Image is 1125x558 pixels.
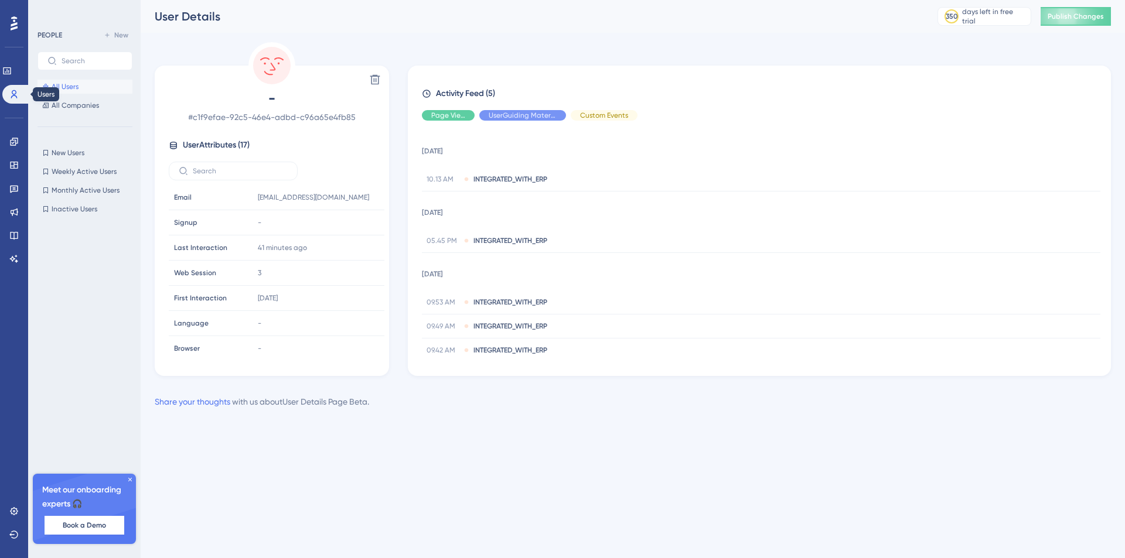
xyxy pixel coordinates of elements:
button: Monthly Active Users [37,183,132,197]
button: Weekly Active Users [37,165,132,179]
span: Book a Demo [63,521,106,530]
span: Publish Changes [1048,12,1104,21]
span: 3 [258,268,261,278]
span: 09.42 AM [427,345,459,355]
span: Monthly Active Users [52,186,120,195]
button: Publish Changes [1041,7,1111,26]
span: UserGuiding Material [489,111,557,120]
span: INTEGRATED_WITH_ERP [473,345,547,355]
button: New [100,28,132,42]
span: Weekly Active Users [52,167,117,176]
span: Inactive Users [52,204,97,214]
iframe: UserGuiding AI Assistant Launcher [1076,512,1111,547]
span: - [169,89,375,108]
span: Last Interaction [174,243,227,252]
button: All Users [37,80,132,94]
span: 09.49 AM [427,321,459,331]
span: Browser [174,344,200,353]
span: Signup [174,218,197,227]
span: INTEGRATED_WITH_ERP [473,174,547,184]
span: Email [174,193,192,202]
span: Language [174,319,209,328]
input: Search [62,57,122,65]
span: Custom Events [580,111,628,120]
span: Activity Feed (5) [436,87,495,101]
span: Web Session [174,268,216,278]
span: Meet our onboarding experts 🎧 [42,483,127,511]
span: - [258,319,261,328]
div: days left in free trial [962,7,1027,26]
span: All Companies [52,101,99,110]
button: Inactive Users [37,202,132,216]
td: [DATE] [422,253,1100,290]
span: Page View [431,111,465,120]
span: All Users [52,82,79,91]
a: Share your thoughts [155,397,230,406]
span: 09.53 AM [427,297,459,307]
span: # c1f9efae-92c5-46e4-adbd-c96a65e4fb85 [169,110,375,124]
span: - [258,344,261,353]
div: 350 [946,12,958,21]
span: 05.45 PM [427,236,459,245]
span: New Users [52,148,84,158]
time: [DATE] [258,294,278,302]
span: INTEGRATED_WITH_ERP [473,236,547,245]
input: Search [193,167,288,175]
div: User Details [155,8,908,25]
td: [DATE] [422,130,1100,167]
span: [EMAIL_ADDRESS][DOMAIN_NAME] [258,193,369,202]
div: with us about User Details Page Beta . [155,395,369,409]
div: PEOPLE [37,30,62,40]
button: All Companies [37,98,132,112]
span: First Interaction [174,293,227,303]
td: [DATE] [422,191,1100,229]
span: - [258,218,261,227]
span: INTEGRATED_WITH_ERP [473,297,547,307]
span: User Attributes ( 17 ) [183,138,250,152]
time: 41 minutes ago [258,244,307,252]
span: 10.13 AM [427,174,459,184]
span: INTEGRATED_WITH_ERP [473,321,547,331]
button: New Users [37,146,132,160]
span: New [114,30,128,40]
button: Book a Demo [45,516,124,535]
